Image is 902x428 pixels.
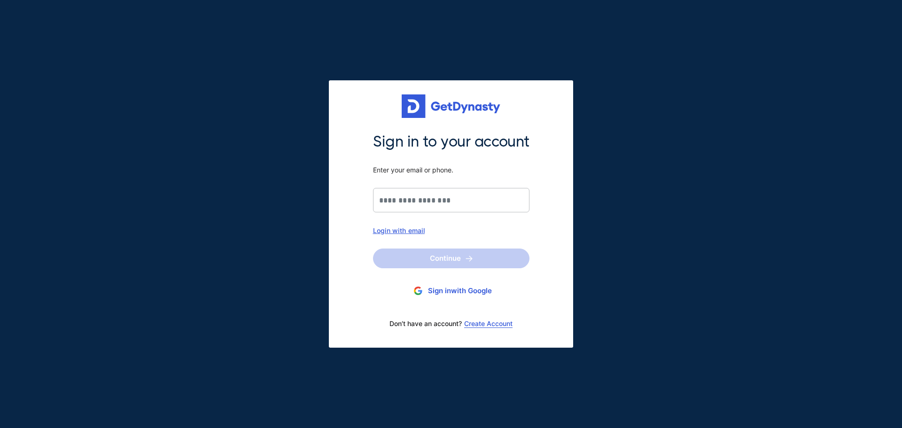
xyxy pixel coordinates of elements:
[373,226,529,234] div: Login with email
[373,282,529,300] button: Sign inwith Google
[373,166,529,174] span: Enter your email or phone.
[402,94,500,118] img: Get started for free with Dynasty Trust Company
[464,320,513,327] a: Create Account
[373,132,529,152] span: Sign in to your account
[373,314,529,334] div: Don’t have an account?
